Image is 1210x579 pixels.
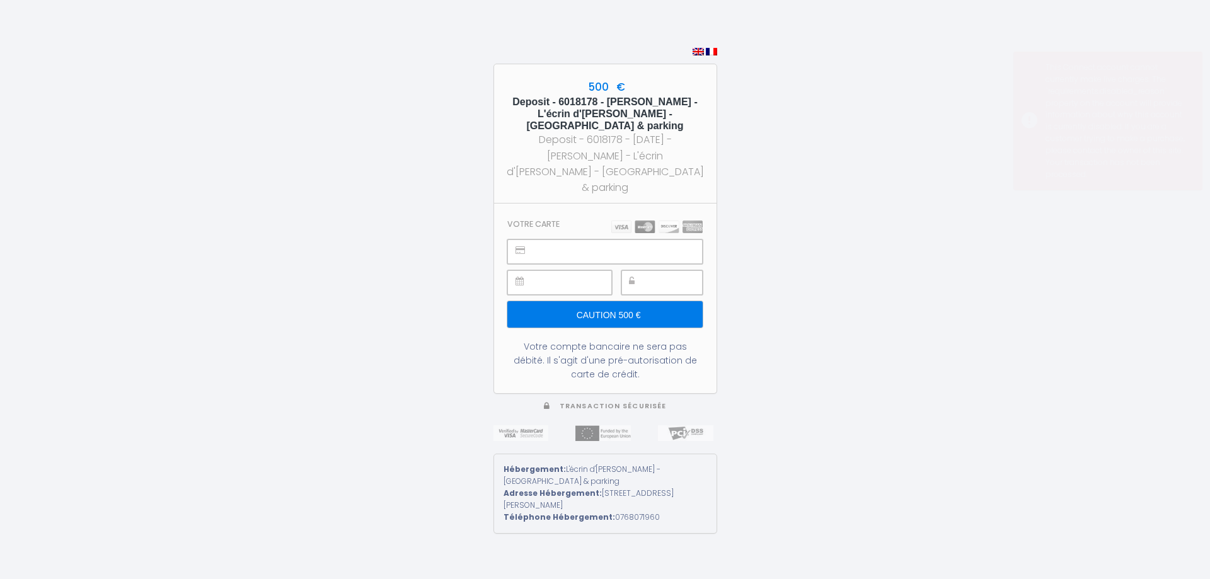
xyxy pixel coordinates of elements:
input: Caution 500 € [507,301,702,328]
img: en.png [693,48,704,55]
iframe: Cadre sécurisé pour la saisie de la date d'expiration [536,271,611,294]
div: 0768071960 [504,512,707,524]
iframe: Cadre sécurisé pour la saisie du code de sécurité CVC [650,271,702,294]
div: Votre compte bancaire ne sera pas débité. Il s'agit d'une pré-autorisation de carte de crédit. [507,340,702,381]
strong: Téléphone Hébergement: [504,512,615,522]
strong: Adresse Hébergement: [504,488,602,498]
iframe: Cadre sécurisé pour la saisie du numéro de carte [536,240,701,263]
span: 500 € [585,79,625,95]
h5: Deposit - 6018178 - [PERSON_NAME] - L'écrin d'[PERSON_NAME] - [GEOGRAPHIC_DATA] & parking [505,96,705,132]
div: [STREET_ADDRESS][PERSON_NAME] [504,488,707,512]
div: This Connect account cannot currently make live charges. The `requirements.disabled_reason` prope... [1046,62,1189,180]
div: L'écrin d'[PERSON_NAME] - [GEOGRAPHIC_DATA] & parking [504,464,707,488]
img: carts.png [611,221,703,233]
img: fr.png [706,48,717,55]
div: Deposit - 6018178 - [DATE] - [PERSON_NAME] - L'écrin d'[PERSON_NAME] - [GEOGRAPHIC_DATA] & parking [505,132,705,195]
h3: Votre carte [507,219,560,229]
span: Transaction sécurisée [560,401,666,411]
strong: Hébergement: [504,464,566,474]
